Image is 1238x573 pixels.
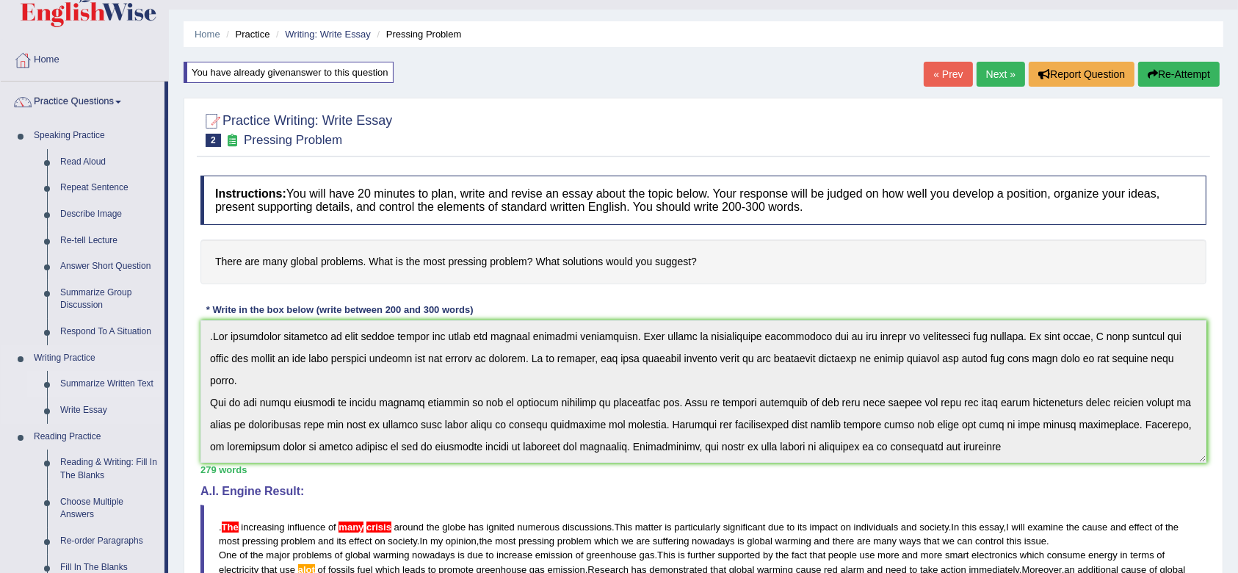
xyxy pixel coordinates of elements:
span: to [486,549,494,561]
span: the [479,536,493,547]
div: * Write in the box below (write between 200 and 300 words) [200,303,479,317]
span: are [857,536,871,547]
a: Next » [977,62,1025,87]
span: can [958,536,973,547]
a: Summarize Group Discussion [54,280,164,319]
a: Practice Questions [1,82,164,118]
span: of [328,522,336,533]
span: which [594,536,618,547]
span: and [901,522,917,533]
span: of [1155,522,1163,533]
a: Respond To A Situation [54,319,164,345]
span: on [374,536,385,547]
span: major [266,549,290,561]
span: due [768,522,784,533]
span: control [975,536,1004,547]
span: we [621,536,634,547]
span: In [951,522,959,533]
span: and [902,549,919,561]
span: particularly [674,522,720,533]
a: Answer Short Question [54,253,164,280]
span: fact [792,549,807,561]
span: by [763,549,773,561]
a: Read Aloud [54,149,164,176]
div: 279 words [200,463,1206,477]
a: Speaking Practice [27,123,164,149]
span: nowadays [692,536,735,547]
h4: There are many global problems. What is the most pressing problem? What solutions would you suggest? [200,239,1206,284]
span: this [962,522,977,533]
span: and [814,536,830,547]
span: problems [293,549,332,561]
a: Re-tell Lecture [54,228,164,254]
span: cause [1082,522,1108,533]
span: that [924,536,940,547]
span: influence [287,522,325,533]
span: of [239,549,247,561]
h4: You will have 20 minutes to plan, write and revise an essay about the topic below. Your response ... [200,176,1206,225]
span: This [615,522,633,533]
span: opinion [446,536,477,547]
span: that [810,549,826,561]
span: its [336,536,346,547]
div: You have already given answer to this question [184,62,394,83]
span: society [388,536,417,547]
span: effect [1129,522,1152,533]
span: emission [535,549,573,561]
span: is [678,549,684,561]
a: Home [1,40,168,76]
span: energy [1088,549,1118,561]
span: of [576,549,584,561]
span: pressing [518,536,554,547]
span: on [841,522,851,533]
span: Possible agreement error. The noun crisis seems to be countable; consider using: “many crises”. (... [366,522,391,533]
span: will [1012,522,1025,533]
li: Practice [222,27,269,41]
span: due [467,549,483,561]
span: individuals [854,522,899,533]
span: supported [718,549,761,561]
a: Describe Image [54,201,164,228]
span: global [747,536,772,547]
span: globe [442,522,466,533]
a: Reading & Writing: Fill In The Blanks [54,450,164,489]
h2: Practice Writing: Write Essay [200,110,392,147]
a: Home [195,29,220,40]
span: my [430,536,443,547]
span: pressing [242,536,278,547]
span: terms [1130,549,1154,561]
button: Re-Attempt [1138,62,1220,87]
span: nowadays [412,549,455,561]
span: effect [349,536,372,547]
span: the [1165,522,1179,533]
span: suffering [653,536,689,547]
span: Add a space between sentences. (did you mean: The) [222,522,239,533]
span: and [318,536,334,547]
a: « Prev [924,62,972,87]
span: there [833,536,855,547]
a: Summarize Written Text [54,371,164,397]
span: One [219,549,237,561]
span: has [468,522,484,533]
span: the [250,549,264,561]
span: essay [980,522,1004,533]
span: around [394,522,424,533]
span: impact [810,522,838,533]
span: to [787,522,795,533]
a: Reading Practice [27,424,164,450]
a: Writing Practice [27,345,164,372]
span: matter [635,522,662,533]
span: warming [373,549,409,561]
span: most [219,536,239,547]
span: smart [945,549,969,561]
span: increasing [241,522,284,533]
span: the [1066,522,1079,533]
span: greenhouse [586,549,637,561]
span: numerous [517,522,560,533]
span: is [737,536,744,547]
span: in [1121,549,1128,561]
span: Don’t put a space before the full stop. (did you mean: .) [219,522,222,533]
span: examine [1027,522,1063,533]
span: of [335,549,343,561]
span: problem [281,536,316,547]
